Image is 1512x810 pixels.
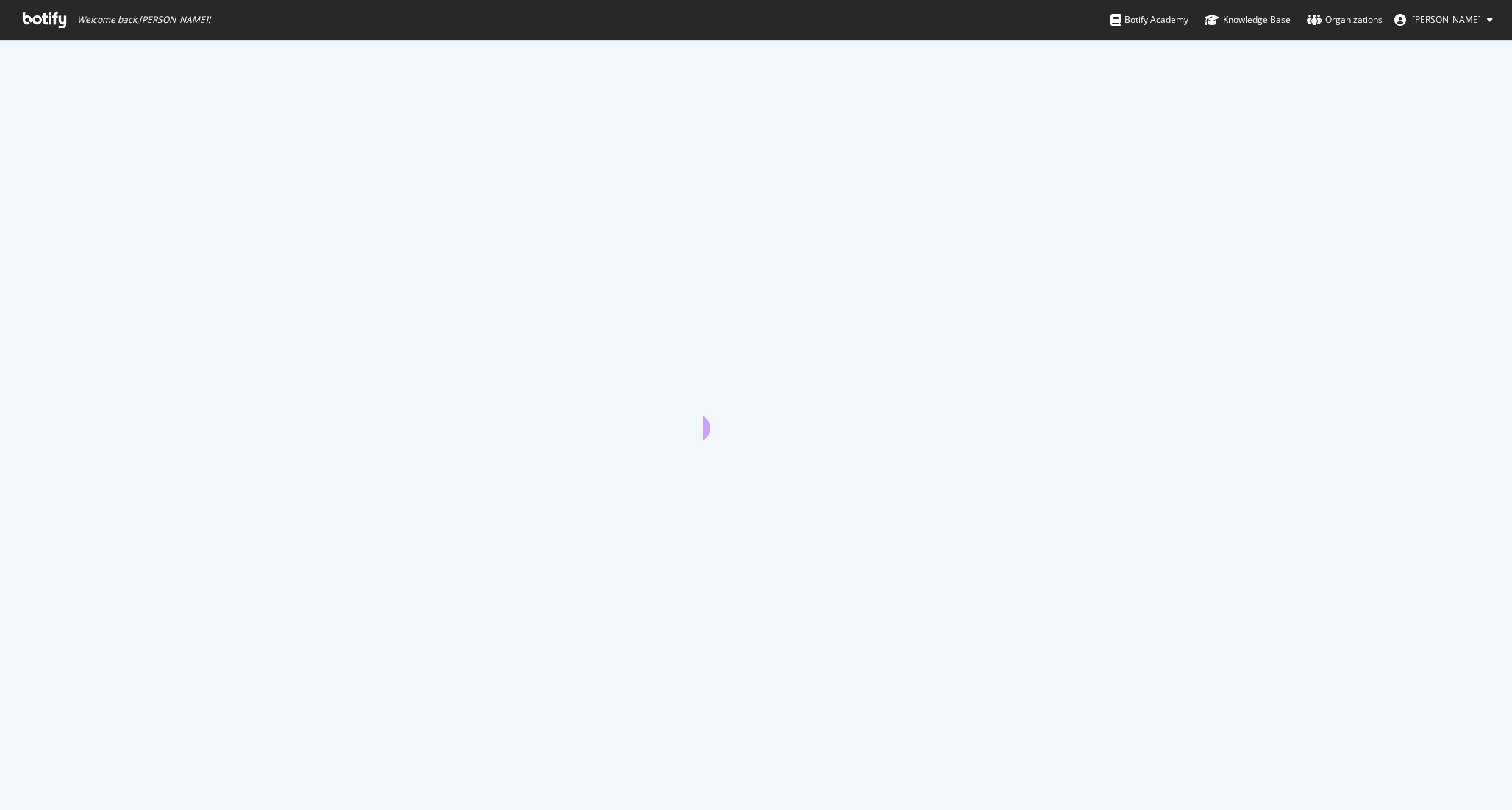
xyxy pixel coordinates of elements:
div: Organizations [1307,13,1383,27]
span: Welcome back, [PERSON_NAME] ! [77,14,210,26]
div: Knowledge Base [1205,13,1291,27]
div: Botify Academy [1110,13,1188,27]
button: [PERSON_NAME] [1383,8,1505,32]
div: animation [703,387,809,440]
span: Raghavendra Boloor [1412,13,1481,26]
